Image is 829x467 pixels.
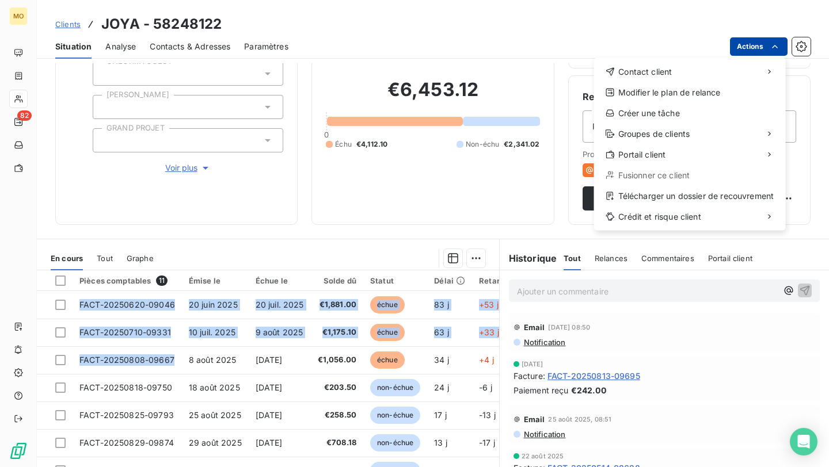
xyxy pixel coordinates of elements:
[599,83,781,102] div: Modifier le plan de relance
[618,149,666,160] span: Portail client
[599,166,781,185] div: Fusionner ce client
[618,211,701,223] span: Crédit et risque client
[618,128,690,140] span: Groupes de clients
[618,66,672,78] span: Contact client
[599,104,781,123] div: Créer une tâche
[599,187,781,205] div: Télécharger un dossier de recouvrement
[594,58,786,231] div: Actions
